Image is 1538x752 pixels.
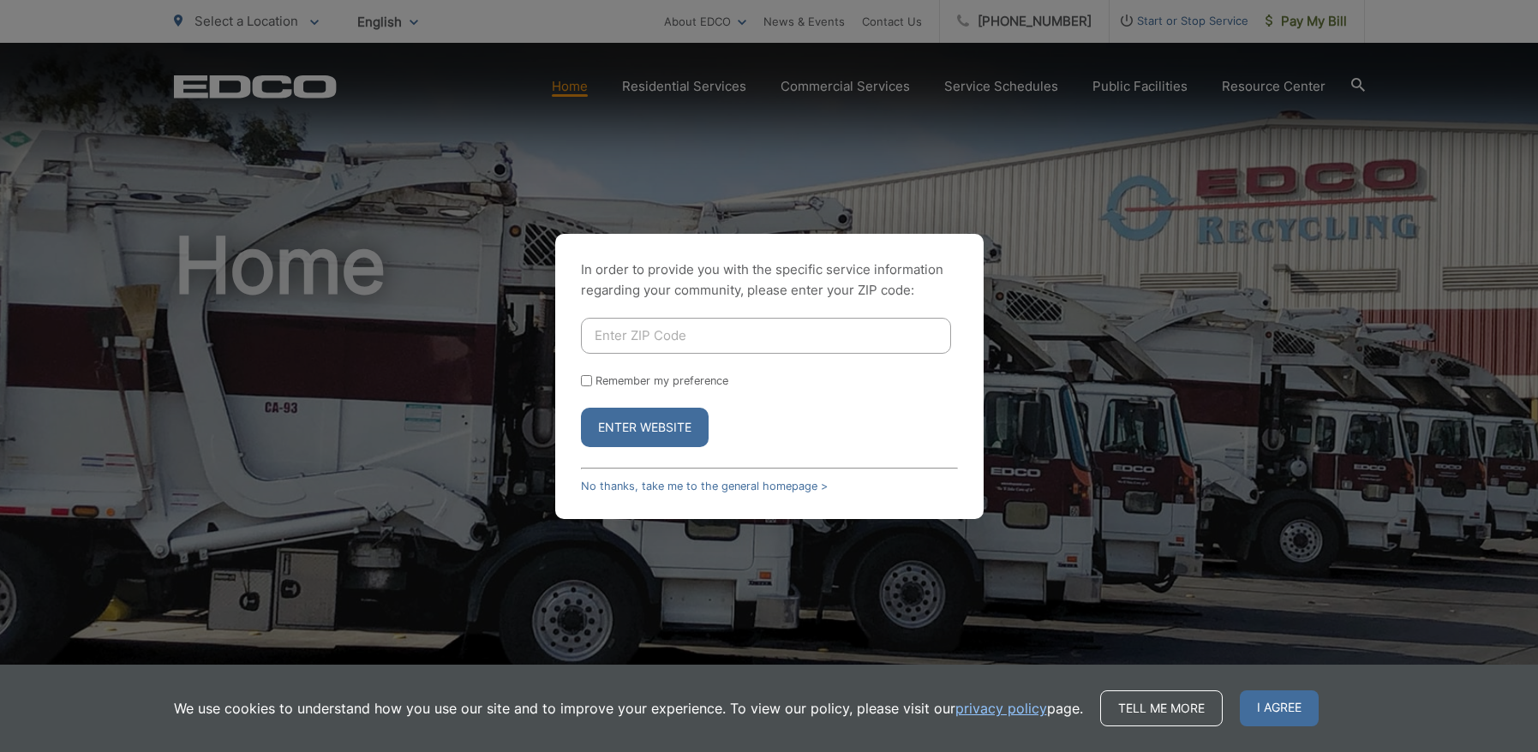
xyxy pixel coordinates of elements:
a: privacy policy [955,698,1047,719]
label: Remember my preference [595,374,728,387]
p: We use cookies to understand how you use our site and to improve your experience. To view our pol... [174,698,1083,719]
a: Tell me more [1100,690,1223,726]
p: In order to provide you with the specific service information regarding your community, please en... [581,260,958,301]
a: No thanks, take me to the general homepage > [581,480,828,492]
button: Enter Website [581,408,709,447]
span: I agree [1240,690,1319,726]
input: Enter ZIP Code [581,318,951,354]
